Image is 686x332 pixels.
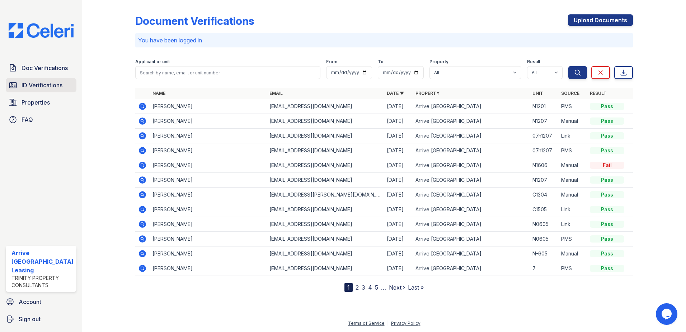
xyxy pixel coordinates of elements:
a: ID Verifications [6,78,76,92]
td: Arrive [GEOGRAPHIC_DATA] [413,261,530,276]
td: [EMAIL_ADDRESS][DOMAIN_NAME] [267,173,384,188]
td: [DATE] [384,143,413,158]
a: Upload Documents [568,14,633,26]
td: Arrive [GEOGRAPHIC_DATA] [413,173,530,188]
div: Pass [590,191,624,198]
div: Pass [590,206,624,213]
td: Link [558,217,587,232]
a: Privacy Policy [391,321,420,326]
td: Arrive [GEOGRAPHIC_DATA] [413,99,530,114]
div: | [387,321,389,326]
td: Arrive [GEOGRAPHIC_DATA] [413,158,530,173]
td: Manual [558,114,587,129]
td: Arrive [GEOGRAPHIC_DATA] [413,143,530,158]
td: [EMAIL_ADDRESS][DOMAIN_NAME] [267,129,384,143]
td: [PERSON_NAME] [150,261,267,276]
div: Pass [590,221,624,228]
a: Properties [6,95,76,110]
td: [PERSON_NAME] [150,202,267,217]
a: Source [561,91,579,96]
td: N0605 [530,217,558,232]
td: [PERSON_NAME] [150,173,267,188]
div: Pass [590,147,624,154]
a: Unit [532,91,543,96]
input: Search by name, email, or unit number [135,66,321,79]
td: [DATE] [384,246,413,261]
a: 5 [375,284,378,291]
td: 07n1207 [530,129,558,143]
td: Arrive [GEOGRAPHIC_DATA] [413,232,530,246]
span: Account [19,298,41,306]
td: [EMAIL_ADDRESS][DOMAIN_NAME] [267,202,384,217]
div: Pass [590,132,624,139]
td: PMS [558,143,587,158]
div: Pass [590,117,624,125]
td: [EMAIL_ADDRESS][DOMAIN_NAME] [267,232,384,246]
div: Pass [590,176,624,184]
span: FAQ [22,115,33,124]
td: [PERSON_NAME] [150,246,267,261]
span: Doc Verifications [22,64,68,72]
td: [PERSON_NAME] [150,129,267,143]
td: [EMAIL_ADDRESS][PERSON_NAME][DOMAIN_NAME] [267,188,384,202]
a: Terms of Service [348,321,385,326]
td: N1201 [530,99,558,114]
td: [PERSON_NAME] [150,114,267,129]
td: [DATE] [384,217,413,232]
td: [EMAIL_ADDRESS][DOMAIN_NAME] [267,143,384,158]
span: … [381,283,386,292]
td: 7 [530,261,558,276]
td: C1304 [530,188,558,202]
a: Email [269,91,283,96]
a: Property [415,91,440,96]
a: Sign out [3,312,79,326]
td: [PERSON_NAME] [150,188,267,202]
label: Property [429,59,448,65]
a: 2 [356,284,359,291]
td: [PERSON_NAME] [150,143,267,158]
td: [EMAIL_ADDRESS][DOMAIN_NAME] [267,114,384,129]
iframe: chat widget [656,303,679,325]
td: Manual [558,188,587,202]
td: [DATE] [384,202,413,217]
td: [PERSON_NAME] [150,158,267,173]
td: Arrive [GEOGRAPHIC_DATA] [413,246,530,261]
td: Manual [558,158,587,173]
div: Pass [590,235,624,243]
span: Sign out [19,315,41,323]
td: Link [558,129,587,143]
div: Arrive [GEOGRAPHIC_DATA] Leasing [11,249,74,275]
td: [EMAIL_ADDRESS][DOMAIN_NAME] [267,158,384,173]
a: Doc Verifications [6,61,76,75]
div: Pass [590,265,624,272]
td: Link [558,202,587,217]
td: [DATE] [384,261,413,276]
td: [DATE] [384,114,413,129]
div: Trinity Property Consultants [11,275,74,289]
td: [PERSON_NAME] [150,99,267,114]
td: PMS [558,232,587,246]
td: [DATE] [384,158,413,173]
td: Manual [558,173,587,188]
td: C1505 [530,202,558,217]
td: [DATE] [384,188,413,202]
span: ID Verifications [22,81,62,89]
a: Result [590,91,607,96]
label: Result [527,59,540,65]
a: Date ▼ [387,91,404,96]
td: N1606 [530,158,558,173]
td: N-605 [530,246,558,261]
td: [PERSON_NAME] [150,232,267,246]
td: Arrive [GEOGRAPHIC_DATA] [413,217,530,232]
div: Document Verifications [135,14,254,27]
td: N1207 [530,173,558,188]
td: [DATE] [384,129,413,143]
td: PMS [558,261,587,276]
label: From [326,59,337,65]
td: [EMAIL_ADDRESS][DOMAIN_NAME] [267,217,384,232]
td: Arrive [GEOGRAPHIC_DATA] [413,114,530,129]
a: Name [152,91,165,96]
td: Arrive [GEOGRAPHIC_DATA] [413,202,530,217]
td: [EMAIL_ADDRESS][DOMAIN_NAME] [267,246,384,261]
